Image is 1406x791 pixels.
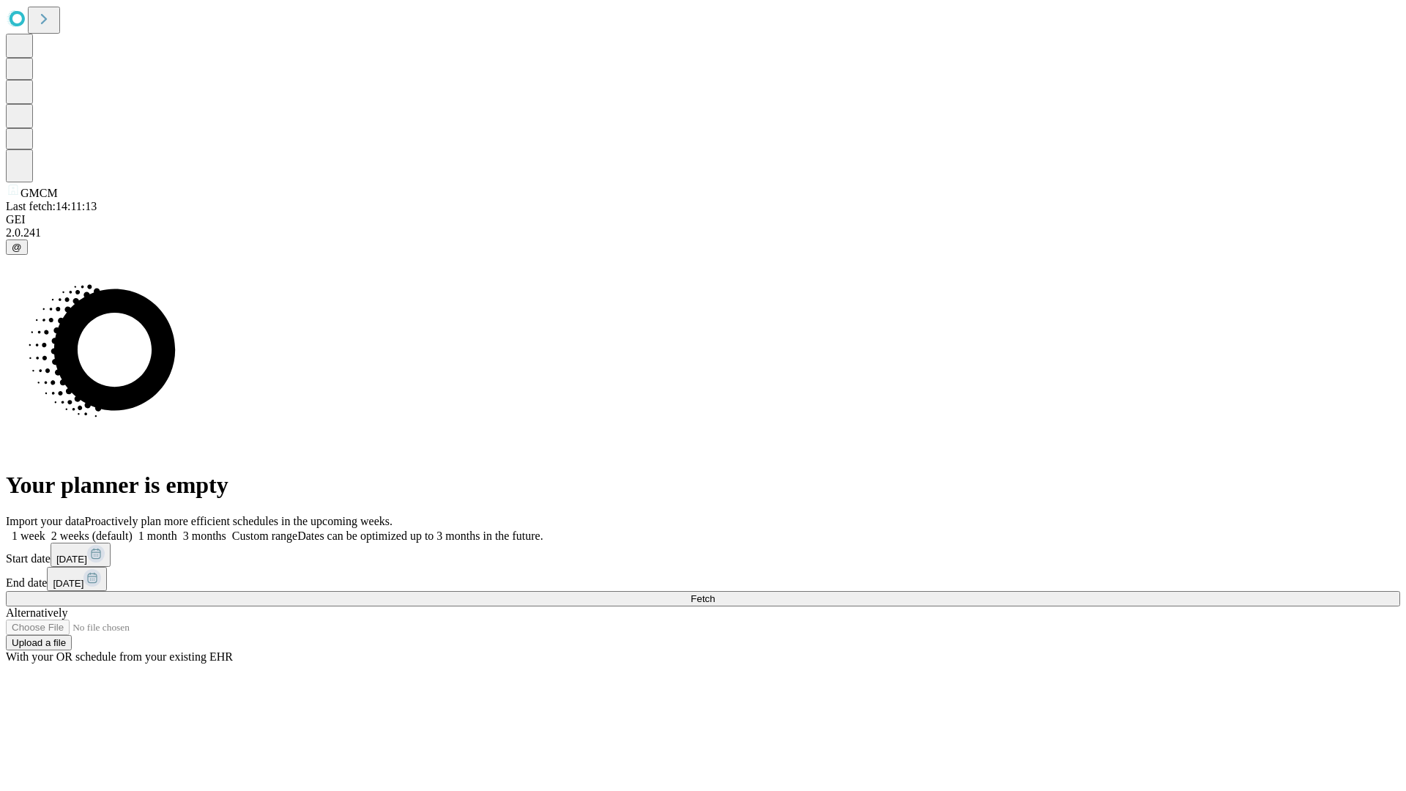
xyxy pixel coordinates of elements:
[6,515,85,527] span: Import your data
[691,593,715,604] span: Fetch
[6,567,1400,591] div: End date
[6,635,72,650] button: Upload a file
[56,554,87,565] span: [DATE]
[12,242,22,253] span: @
[21,187,58,199] span: GMCM
[138,530,177,542] span: 1 month
[6,239,28,255] button: @
[51,530,133,542] span: 2 weeks (default)
[232,530,297,542] span: Custom range
[6,650,233,663] span: With your OR schedule from your existing EHR
[12,530,45,542] span: 1 week
[6,606,67,619] span: Alternatively
[6,213,1400,226] div: GEI
[6,543,1400,567] div: Start date
[6,472,1400,499] h1: Your planner is empty
[6,226,1400,239] div: 2.0.241
[85,515,393,527] span: Proactively plan more efficient schedules in the upcoming weeks.
[47,567,107,591] button: [DATE]
[297,530,543,542] span: Dates can be optimized up to 3 months in the future.
[51,543,111,567] button: [DATE]
[183,530,226,542] span: 3 months
[6,591,1400,606] button: Fetch
[53,578,83,589] span: [DATE]
[6,200,97,212] span: Last fetch: 14:11:13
